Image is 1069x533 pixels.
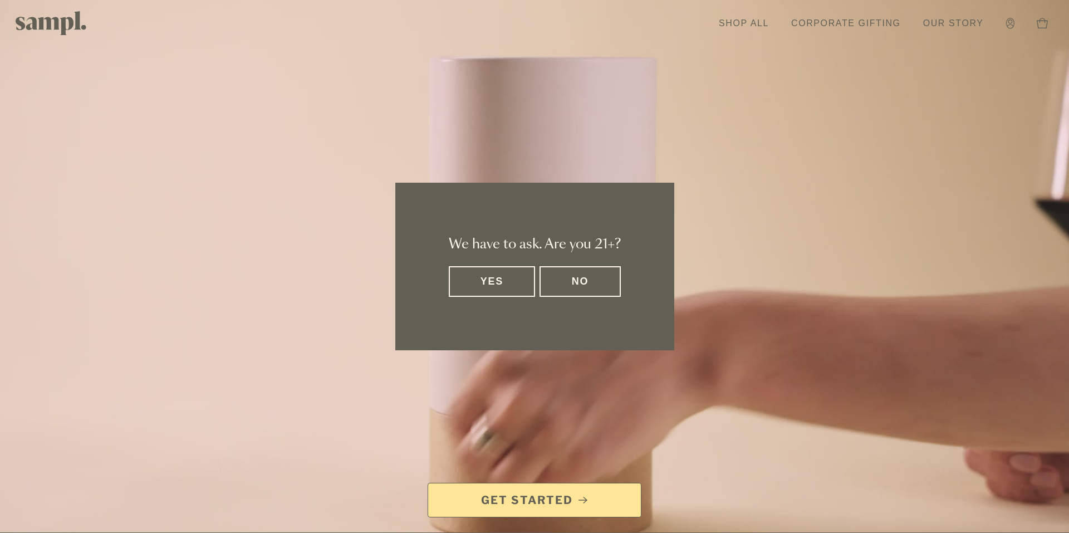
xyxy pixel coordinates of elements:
[481,492,573,508] span: Get Started
[713,11,774,36] a: Shop All
[918,11,989,36] a: Our Story
[786,11,906,36] a: Corporate Gifting
[16,11,87,35] img: Sampl logo
[428,483,641,517] a: Get Started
